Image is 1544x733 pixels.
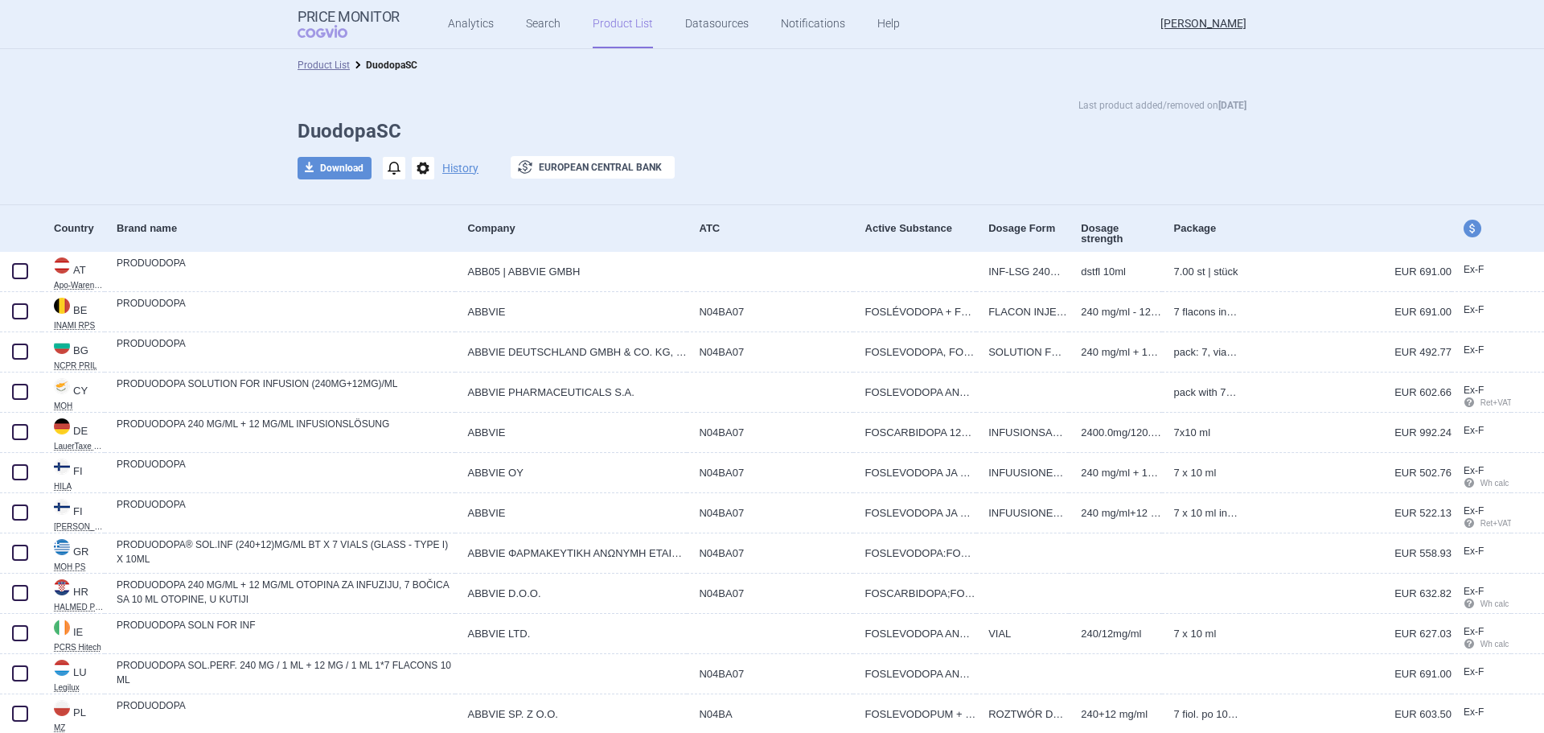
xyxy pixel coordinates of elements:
[42,537,105,571] a: GRGRMOH PS
[1464,586,1484,597] span: Ex-factory price
[1162,413,1239,452] a: 7X10 ml
[455,533,687,573] a: ABBVIE ΦΑΡΜΑΚΕΥΤΙΚΗ ΑΝΩΝΥΜΗ ΕΤΑΙΡΕΙΑ Δ.Τ. ABBVIE A.E.
[54,539,70,555] img: Greece
[1452,540,1511,564] a: Ex-F
[1452,299,1511,323] a: Ex-F
[687,292,852,331] a: N04BA07
[853,292,977,331] a: FOSLÉVODOPA + FOSCARBIDOPA
[853,453,977,492] a: FOSLEVODOPA JA DEKARBOKSYLAASIN ESTÄJÄ
[1464,465,1484,476] span: Ex-factory price
[117,618,455,647] a: PRODUODOPA SOLN FOR INF
[455,453,687,492] a: ABBVIE OY
[54,563,105,571] abbr: MOH PS — List of medicinal products published by the Ministry of Health, Greece.
[54,298,70,314] img: Belgium
[687,574,852,613] a: N04BA07
[1162,493,1239,533] a: 7 x 10 ml injektiopullo
[976,614,1069,653] a: VIAL
[54,620,70,636] img: Ireland
[1452,620,1511,657] a: Ex-F Wh calc
[1239,332,1452,372] a: EUR 492.77
[117,296,455,325] a: PRODUODOPA
[42,296,105,330] a: BEBEINAMI RPS
[117,497,455,526] a: PRODUODOPA
[1069,413,1161,452] a: 2400.0mg/120.0mg
[117,256,455,285] a: PRODUODOPA
[54,402,105,410] abbr: MOH — Pharmaceutical Price List published by the Ministry of Health, Cyprus.
[853,654,977,694] a: FOSLEVODOPA AND DECARBOXYLASE INHIBITOR
[1464,304,1484,315] span: Ex-factory price
[54,660,70,676] img: Luxembourg
[54,208,105,248] div: Country
[42,497,105,531] a: FIFI[PERSON_NAME]
[1069,493,1161,533] a: 240 mg/ml+12 mg/ml
[865,208,977,248] div: Active Substance
[54,362,105,370] abbr: NCPR PRIL — National Council on Prices and Reimbursement of Medicinal Products, Bulgaria. Registe...
[298,120,1246,143] h1: DuodopaSC
[42,336,105,370] a: BGBGNCPR PRIL
[54,282,105,290] abbr: Apo-Warenv.III — Apothekerverlag Warenverzeichnis. Online database developed by the Österreichisc...
[853,413,977,452] a: FOSCARBIDOPA 120 MG | FOSLEVODOPA 2400 MG
[1464,546,1484,557] span: Ex-factory price
[54,418,70,434] img: Germany
[853,614,977,653] a: FOSLEVODOPA AND FOSCARBIDOPA
[1239,574,1452,613] a: EUR 632.82
[853,332,977,372] a: FOSLEVODOPA, FOSCARBIDOPA
[42,658,105,692] a: LULULegilux
[1069,614,1161,653] a: 240/12MG/ML
[1239,292,1452,331] a: EUR 691.00
[1464,666,1484,677] span: Ex-factory price
[1162,332,1239,372] a: Pack: 7, Vial, colourless glass class I
[687,453,852,492] a: N04BA07
[455,413,687,452] a: ABBVIE
[1069,453,1161,492] a: 240 mg/ml + 12 mg/ml
[1452,661,1511,685] a: Ex-F
[54,483,105,491] abbr: HILA — List of medicinal products published by the Ministry of Social Affairs and Health, Finland.
[1162,373,1239,412] a: PACK WITH 7 VIALS X 10ML
[1239,654,1452,694] a: EUR 691.00
[42,256,105,290] a: ATATApo-Warenv.III
[442,163,478,174] button: History
[976,292,1069,331] a: FLACON INJECTABLE
[1464,706,1484,718] span: Ex-factory price
[1452,580,1511,617] a: Ex-F Wh calc
[976,252,1069,291] a: INF-LSG 240MG+12MG/ML
[350,57,417,73] li: DuodopaSC
[699,208,852,248] div: ATC
[455,292,687,331] a: ABBVIE
[1078,97,1246,113] p: Last product added/removed on
[853,574,977,613] a: FOSCARBIDOPA;FOSLEVODOPA
[1239,533,1452,573] a: EUR 558.93
[1069,332,1161,372] a: 240 mg/ml + 12 mg/ml - 10 ml, -
[1464,599,1509,608] span: Wh calc
[1239,614,1452,653] a: EUR 627.03
[54,644,105,652] abbr: PCRS Hitech — Online database by Primary Care Reimbursement Service, part of the Health Services ...
[1464,640,1509,649] span: Wh calc
[687,413,852,452] a: N04BA07
[1069,292,1161,331] a: 240 mg/mL - 12 mg/mL
[1464,398,1529,407] span: Ret+VAT calc
[117,208,455,248] div: Brand name
[455,373,687,412] a: ABBVIE PHARMACEUTICALS S.A.
[117,578,455,607] a: PRODUODOPA 240 MG/ML + 12 MG/ML OTOPINA ZA INFUZIJU, 7 BOČICA SA 10 ML OTOPINE, U KUTIJI
[976,493,1069,533] a: INFUUSIONESTE, LIUOS
[1162,252,1239,291] a: 7.00 ST | Stück
[117,377,455,406] a: PRODUODOPA SOLUTION FOR INFUSION (240MG+12MG)/ML
[1069,252,1161,291] a: DSTFL 10ML
[1464,505,1484,517] span: Ex-factory price
[1452,701,1511,725] a: Ex-F
[298,9,400,25] strong: Price Monitor
[117,698,455,727] a: PRODUODOPA
[42,698,105,732] a: PLPLMZ
[298,60,350,71] a: Product List
[853,373,977,412] a: FOSLEVODOPA AND DECARBOXYLASE INHIBITOR
[54,684,105,692] abbr: Legilux — List of medicinal products published by the Official Journal of the Grand Duchy of Luxe...
[1452,500,1511,537] a: Ex-F Ret+VAT calc
[298,157,372,179] button: Download
[1464,626,1484,637] span: Ex-factory price
[455,574,687,613] a: ABBVIE D.O.O.
[853,493,977,533] a: FOSLEVODOPA JA DEKARBOKSYLAASIN ESTÄJÄ
[976,453,1069,492] a: INFUUSIONESTE, LIUOS
[1239,413,1452,452] a: EUR 992.24
[1452,459,1511,496] a: Ex-F Wh calc
[1162,614,1239,653] a: 7 X 10 ML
